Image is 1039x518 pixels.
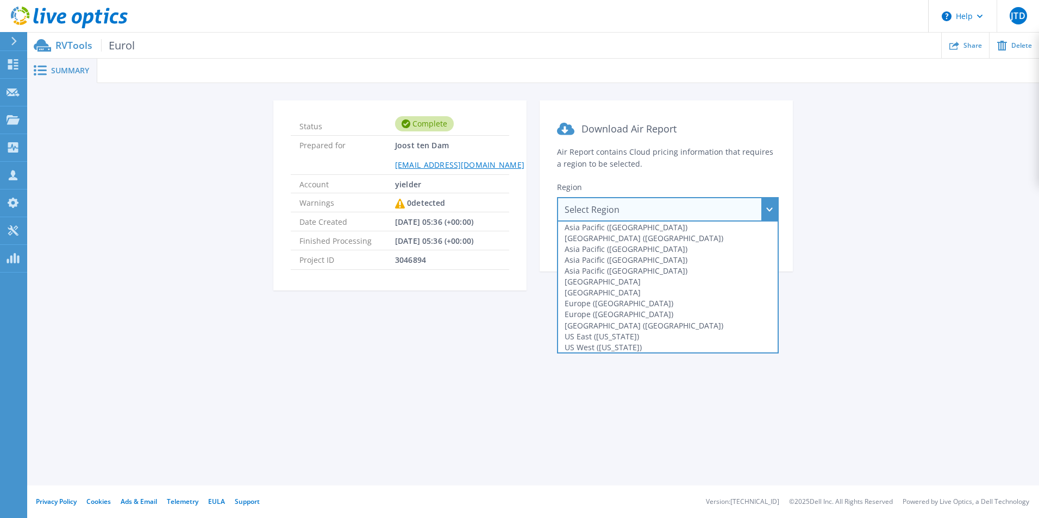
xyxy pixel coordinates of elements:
[558,320,778,331] div: [GEOGRAPHIC_DATA] ([GEOGRAPHIC_DATA])
[558,298,778,309] div: Europe ([GEOGRAPHIC_DATA])
[1011,11,1025,20] span: JTD
[558,255,778,266] div: Asia Pacific ([GEOGRAPHIC_DATA])
[299,136,395,174] span: Prepared for
[789,498,893,506] li: © 2025 Dell Inc. All Rights Reserved
[208,497,225,506] a: EULA
[395,175,421,193] span: yielder
[299,117,395,131] span: Status
[395,136,524,174] span: Joost ten Dam
[299,231,395,250] span: Finished Processing
[121,497,157,506] a: Ads & Email
[36,497,77,506] a: Privacy Policy
[299,175,395,193] span: Account
[299,193,395,212] span: Warnings
[557,197,779,222] div: Select Region
[558,331,778,342] div: US East ([US_STATE])
[963,42,982,49] span: Share
[558,232,778,243] div: [GEOGRAPHIC_DATA] ([GEOGRAPHIC_DATA])
[395,212,473,231] span: [DATE] 05:36 (+00:00)
[557,147,773,169] span: Air Report contains Cloud pricing information that requires a region to be selected.
[395,231,473,250] span: [DATE] 05:36 (+00:00)
[299,250,395,269] span: Project ID
[558,222,778,232] div: Asia Pacific ([GEOGRAPHIC_DATA])
[558,309,778,320] div: Europe ([GEOGRAPHIC_DATA])
[558,342,778,352] div: US West ([US_STATE])
[101,39,135,52] span: Eurol
[395,250,426,269] span: 3046894
[395,193,445,213] div: 0 detected
[1011,42,1032,49] span: Delete
[558,266,778,276] div: Asia Pacific ([GEOGRAPHIC_DATA])
[55,39,135,52] p: RVTools
[581,122,677,135] span: Download Air Report
[903,498,1029,506] li: Powered by Live Optics, a Dell Technology
[395,116,454,131] div: Complete
[558,243,778,254] div: Asia Pacific ([GEOGRAPHIC_DATA])
[86,497,111,506] a: Cookies
[51,67,89,74] span: Summary
[299,212,395,231] span: Date Created
[557,182,582,192] span: Region
[558,276,778,287] div: [GEOGRAPHIC_DATA]
[395,160,524,170] a: [EMAIL_ADDRESS][DOMAIN_NAME]
[167,497,198,506] a: Telemetry
[706,498,779,506] li: Version: [TECHNICAL_ID]
[235,497,260,506] a: Support
[558,287,778,298] div: [GEOGRAPHIC_DATA]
